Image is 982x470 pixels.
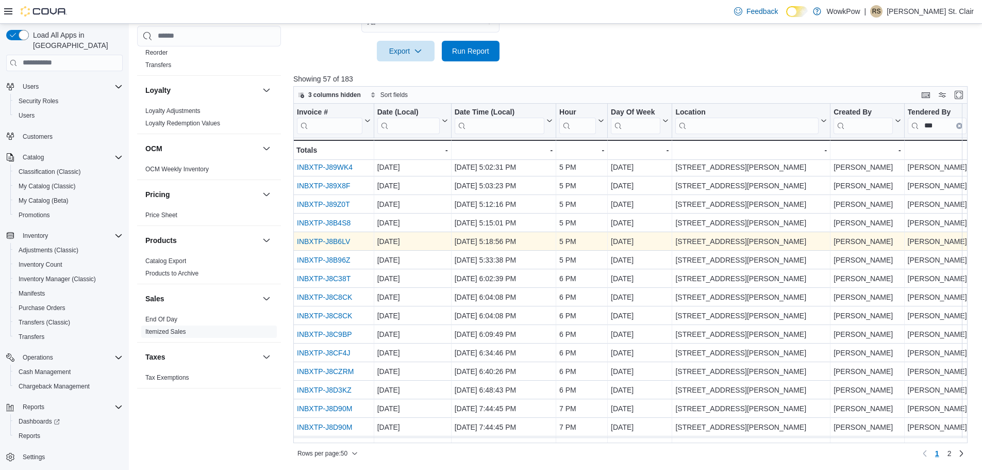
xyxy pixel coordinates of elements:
[10,94,127,108] button: Security Roles
[14,302,123,314] span: Purchase Orders
[834,310,901,322] div: [PERSON_NAME]
[559,254,604,266] div: 5 PM
[377,198,448,210] div: [DATE]
[297,107,362,134] div: Invoice # URL
[10,365,127,379] button: Cash Management
[19,417,60,426] span: Dashboards
[137,255,281,284] div: Products
[10,315,127,330] button: Transfers (Classic)
[14,316,74,329] a: Transfers (Classic)
[834,180,901,192] div: [PERSON_NAME]
[14,166,85,178] a: Classification (Classic)
[145,235,258,246] button: Products
[19,197,69,205] span: My Catalog (Beta)
[611,180,669,192] div: [DATE]
[10,165,127,179] button: Classification (Classic)
[297,163,353,171] a: INBXTP-J89WK4
[14,302,70,314] a: Purchase Orders
[29,30,123,51] span: Load All Apps in [GEOGRAPHIC_DATA]
[675,180,827,192] div: [STREET_ADDRESS][PERSON_NAME]
[611,107,660,117] div: Day Of Week
[864,5,867,18] p: |
[145,61,171,69] span: Transfers
[907,217,974,229] div: [PERSON_NAME]
[611,235,669,248] div: [DATE]
[14,95,62,107] a: Security Roles
[297,237,350,246] a: INBXTP-J8B6LV
[907,291,974,303] div: [PERSON_NAME]
[956,122,962,128] button: Clear input
[746,6,778,17] span: Feedback
[10,108,127,123] button: Users
[834,328,901,341] div: [PERSON_NAME]
[366,89,412,101] button: Sort fields
[297,349,350,357] a: INBXTP-J8CF4J
[870,5,883,18] div: Reggie St. Clair
[953,89,965,101] button: Enter fullscreen
[611,328,669,341] div: [DATE]
[675,107,819,134] div: Location
[297,182,350,190] a: INBXTP-J89X8F
[2,449,127,464] button: Settings
[377,347,448,359] div: [DATE]
[14,430,123,442] span: Reports
[260,84,273,96] button: Loyalty
[297,200,350,208] a: INBXTP-J89Z0T
[559,310,604,322] div: 6 PM
[14,287,49,300] a: Manifests
[936,89,948,101] button: Display options
[10,379,127,394] button: Chargeback Management
[10,193,127,208] button: My Catalog (Beta)
[294,89,365,101] button: 3 columns hidden
[19,401,48,413] button: Reports
[145,257,186,265] span: Catalog Export
[19,261,62,269] span: Inventory Count
[23,83,39,91] span: Users
[14,415,64,428] a: Dashboards
[10,257,127,272] button: Inventory Count
[260,188,273,201] button: Pricing
[260,234,273,247] button: Products
[611,107,669,134] button: Day Of Week
[2,79,127,94] button: Users
[675,235,827,248] div: [STREET_ADDRESS][PERSON_NAME]
[559,161,604,173] div: 5 PM
[834,291,901,303] div: [PERSON_NAME]
[559,291,604,303] div: 6 PM
[377,107,440,117] div: Date (Local)
[23,232,48,240] span: Inventory
[834,107,892,117] div: Created By
[145,143,258,154] button: OCM
[455,254,553,266] div: [DATE] 5:33:38 PM
[145,85,258,95] button: Loyalty
[675,198,827,210] div: [STREET_ADDRESS][PERSON_NAME]
[907,161,974,173] div: [PERSON_NAME]
[834,198,901,210] div: [PERSON_NAME]
[377,217,448,229] div: [DATE]
[826,5,860,18] p: WowkPow
[19,368,71,376] span: Cash Management
[260,351,273,363] button: Taxes
[834,254,901,266] div: [PERSON_NAME]
[260,142,273,155] button: OCM
[19,230,123,242] span: Inventory
[10,414,127,429] a: Dashboards
[19,168,81,176] span: Classification (Classic)
[145,119,220,127] span: Loyalty Redemption Values
[14,258,123,271] span: Inventory Count
[297,442,349,450] a: INBXTP-J8FJF6
[455,347,553,359] div: [DATE] 6:34:46 PM
[455,107,544,134] div: Date Time (Local)
[14,180,80,192] a: My Catalog (Classic)
[14,180,123,192] span: My Catalog (Classic)
[137,313,281,342] div: Sales
[19,111,35,120] span: Users
[611,291,669,303] div: [DATE]
[675,310,827,322] div: [STREET_ADDRESS][PERSON_NAME]
[145,374,189,381] a: Tax Exemptions
[297,449,347,458] span: Rows per page : 50
[14,366,123,378] span: Cash Management
[377,235,448,248] div: [DATE]
[920,89,932,101] button: Keyboard shortcuts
